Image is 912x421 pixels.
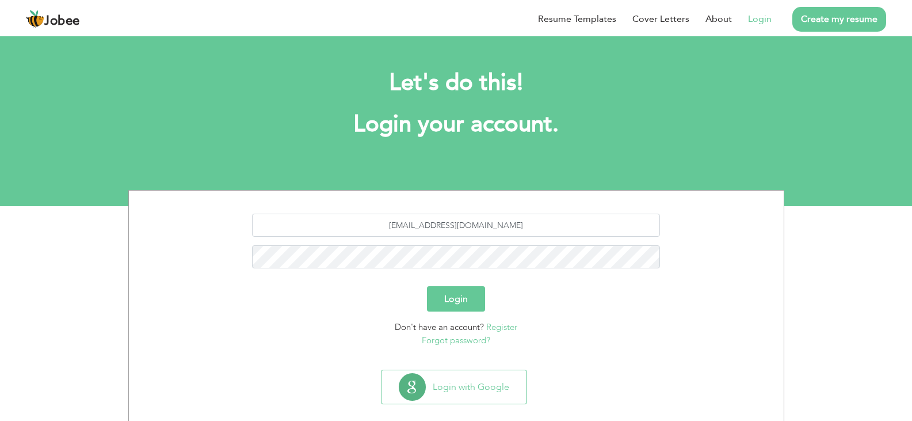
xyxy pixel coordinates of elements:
span: Don't have an account? [395,321,484,333]
a: About [705,12,732,26]
a: Create my resume [792,7,886,32]
button: Login with Google [381,370,526,404]
img: jobee.io [26,10,44,28]
h1: Login your account. [146,109,767,139]
button: Login [427,286,485,312]
span: Jobee [44,15,80,28]
input: Email [252,214,660,237]
a: Login [748,12,772,26]
h2: Let's do this! [146,68,767,98]
a: Cover Letters [632,12,689,26]
a: Jobee [26,10,80,28]
a: Forgot password? [422,335,490,346]
a: Register [486,321,517,333]
a: Resume Templates [538,12,616,26]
